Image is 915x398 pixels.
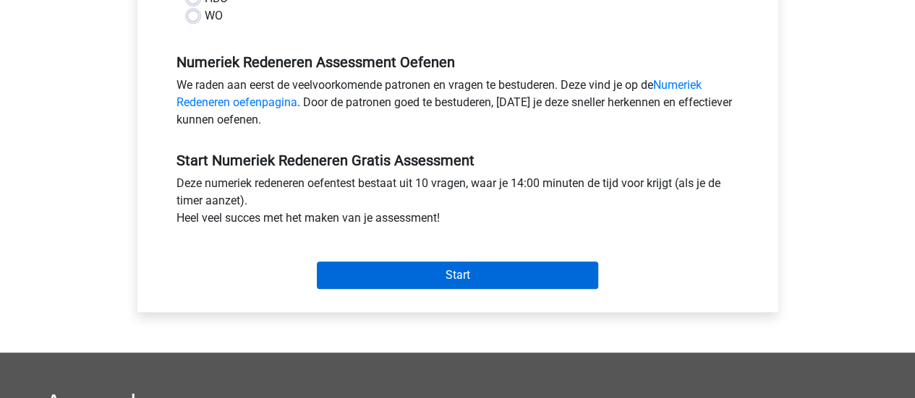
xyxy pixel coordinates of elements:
div: Deze numeriek redeneren oefentest bestaat uit 10 vragen, waar je 14:00 minuten de tijd voor krijg... [166,175,750,233]
label: WO [205,7,223,25]
div: We raden aan eerst de veelvoorkomende patronen en vragen te bestuderen. Deze vind je op de . Door... [166,77,750,134]
a: Numeriek Redeneren oefenpagina [176,78,702,109]
h5: Start Numeriek Redeneren Gratis Assessment [176,152,739,169]
input: Start [317,261,598,289]
h5: Numeriek Redeneren Assessment Oefenen [176,53,739,71]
